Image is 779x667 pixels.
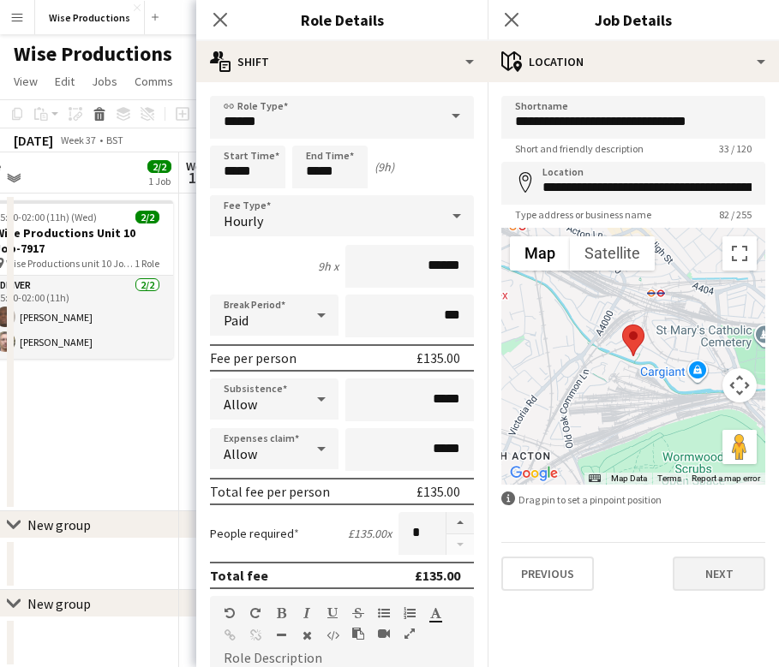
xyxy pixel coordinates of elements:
[224,212,263,229] span: Hourly
[210,483,330,500] div: Total fee per person
[692,473,760,483] a: Report a map error
[224,606,236,620] button: Undo
[327,628,339,642] button: HTML Code
[589,473,601,485] button: Keyboard shortcuts
[501,142,657,155] span: Short and friendly description
[348,526,392,541] div: £135.00 x
[148,175,171,188] div: 1 Job
[488,9,779,31] h3: Job Details
[183,168,208,188] span: 10
[510,236,570,271] button: Show street map
[446,512,474,534] button: Increase
[327,606,339,620] button: Underline
[106,134,123,146] div: BST
[196,9,488,31] h3: Role Details
[378,606,390,620] button: Unordered List
[128,70,180,92] a: Comms
[6,257,135,270] span: Wise Productions unit 10 Job-7917
[318,259,339,274] div: 9h x
[14,132,53,149] div: [DATE]
[416,349,460,366] div: £135.00
[501,208,665,221] span: Type address or business name
[196,41,488,82] div: Shift
[135,257,159,270] span: 1 Role
[35,1,145,34] button: Wise Productions
[404,627,416,640] button: Fullscreen
[14,74,38,89] span: View
[224,312,249,329] span: Paid
[570,236,655,271] button: Show satellite imagery
[352,606,364,620] button: Strikethrough
[301,606,313,620] button: Italic
[501,491,765,508] div: Drag pin to set a pinpoint position
[92,74,117,89] span: Jobs
[55,74,75,89] span: Edit
[506,462,562,485] img: Google
[275,606,287,620] button: Bold
[429,606,441,620] button: Text Color
[301,628,313,642] button: Clear Formatting
[48,70,81,92] a: Edit
[488,41,779,82] div: Location
[7,70,45,92] a: View
[375,159,394,175] div: (9h)
[210,567,268,584] div: Total fee
[415,567,460,584] div: £135.00
[722,430,757,464] button: Drag Pegman onto the map to open Street View
[57,134,99,146] span: Week 37
[404,606,416,620] button: Ordered List
[722,236,757,271] button: Toggle fullscreen view
[249,606,261,620] button: Redo
[224,396,257,413] span: Allow
[722,368,757,402] button: Map camera controls
[210,349,297,366] div: Fee per person
[611,473,647,485] button: Map Data
[27,516,91,533] div: New group
[186,158,208,174] span: Wed
[416,483,460,500] div: £135.00
[135,74,173,89] span: Comms
[705,208,765,221] span: 82 / 255
[85,70,124,92] a: Jobs
[506,462,562,485] a: Open this area in Google Maps (opens a new window)
[352,627,364,640] button: Paste as plain text
[501,557,594,591] button: Previous
[135,211,159,223] span: 2/2
[657,473,681,483] a: Terms (opens in new tab)
[210,526,299,541] label: People required
[673,557,765,591] button: Next
[14,41,172,67] h1: Wise Productions
[378,627,390,640] button: Insert video
[224,445,257,462] span: Allow
[705,142,765,155] span: 33 / 120
[147,160,171,173] span: 2/2
[275,628,287,642] button: Horizontal Line
[27,595,91,612] div: New group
